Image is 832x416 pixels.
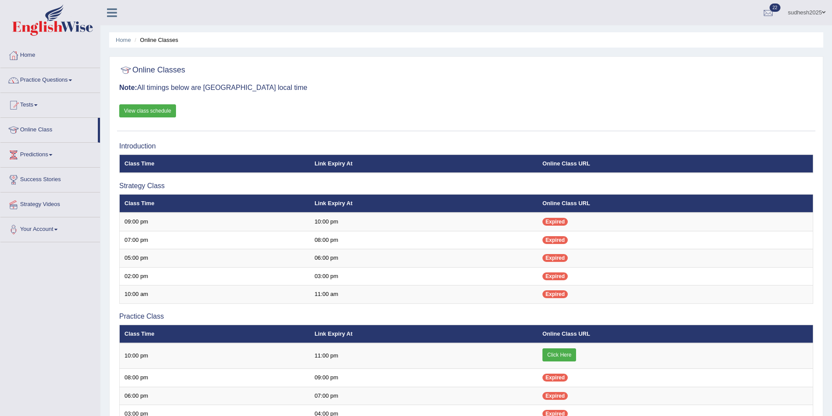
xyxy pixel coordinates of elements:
[542,374,568,382] span: Expired
[119,84,813,92] h3: All timings below are [GEOGRAPHIC_DATA] local time
[120,249,310,268] td: 05:00 pm
[310,325,538,343] th: Link Expiry At
[0,118,98,140] a: Online Class
[120,267,310,285] td: 02:00 pm
[0,217,100,239] a: Your Account
[119,64,185,77] h2: Online Classes
[119,84,137,91] b: Note:
[120,285,310,304] td: 10:00 am
[0,43,100,65] a: Home
[542,272,568,280] span: Expired
[310,213,538,231] td: 10:00 pm
[310,387,538,405] td: 07:00 pm
[119,182,813,190] h3: Strategy Class
[542,290,568,298] span: Expired
[0,193,100,214] a: Strategy Videos
[542,348,576,361] a: Click Here
[310,285,538,304] td: 11:00 am
[119,313,813,320] h3: Practice Class
[116,37,131,43] a: Home
[542,218,568,226] span: Expired
[0,93,100,115] a: Tests
[538,325,813,343] th: Online Class URL
[120,155,310,173] th: Class Time
[310,249,538,268] td: 06:00 pm
[0,168,100,189] a: Success Stories
[542,392,568,400] span: Expired
[538,194,813,213] th: Online Class URL
[120,231,310,249] td: 07:00 pm
[120,369,310,387] td: 08:00 pm
[119,104,176,117] a: View class schedule
[0,143,100,165] a: Predictions
[538,155,813,173] th: Online Class URL
[310,267,538,285] td: 03:00 pm
[542,254,568,262] span: Expired
[0,68,100,90] a: Practice Questions
[542,236,568,244] span: Expired
[120,387,310,405] td: 06:00 pm
[770,3,780,12] span: 22
[310,369,538,387] td: 09:00 pm
[310,194,538,213] th: Link Expiry At
[120,343,310,369] td: 10:00 pm
[310,231,538,249] td: 08:00 pm
[132,36,178,44] li: Online Classes
[120,194,310,213] th: Class Time
[120,325,310,343] th: Class Time
[120,213,310,231] td: 09:00 pm
[310,155,538,173] th: Link Expiry At
[119,142,813,150] h3: Introduction
[310,343,538,369] td: 11:00 pm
